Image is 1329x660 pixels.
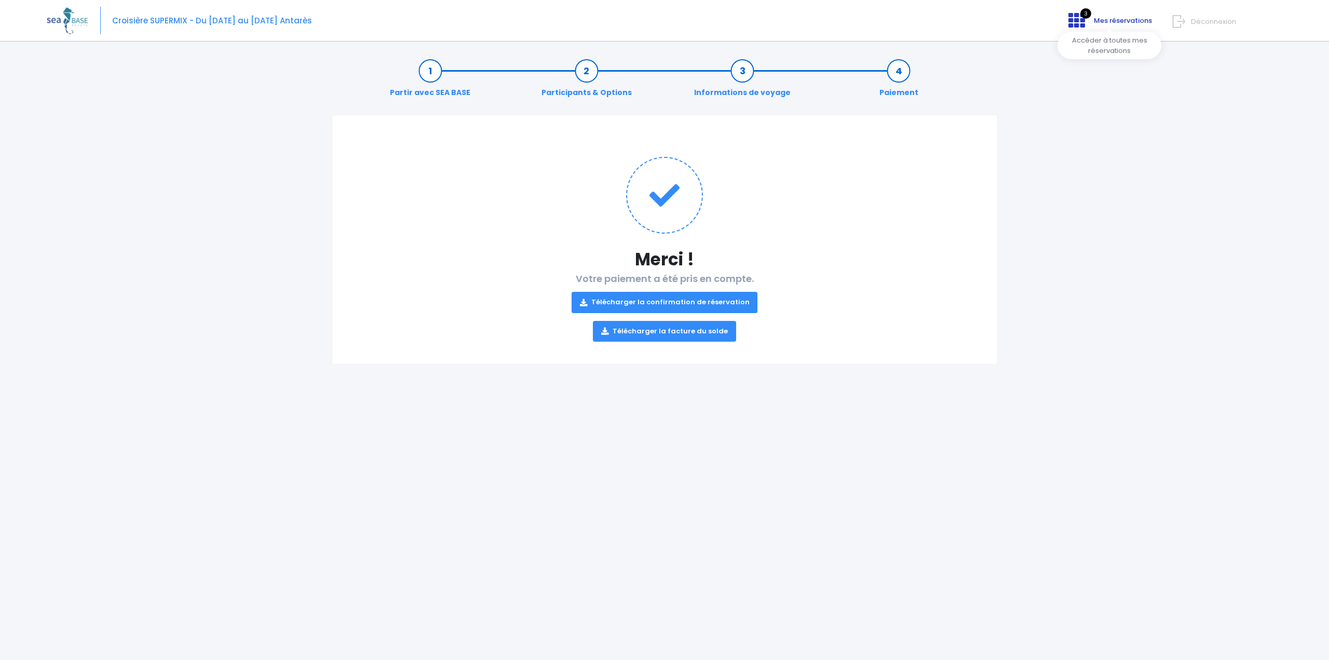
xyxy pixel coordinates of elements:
[1094,16,1152,25] span: Mes réservations
[1191,17,1236,26] span: Déconnexion
[1060,19,1158,29] a: 3 Mes réservations
[112,15,312,26] span: Croisière SUPERMIX - Du [DATE] au [DATE] Antarès
[353,273,977,342] h2: Votre paiement a été pris en compte.
[593,321,736,342] a: Télécharger la facture du solde
[353,249,977,270] h1: Merci !
[1080,8,1091,19] span: 3
[689,65,796,98] a: Informations de voyage
[874,65,924,98] a: Paiement
[1057,32,1161,59] div: Accéder à toutes mes réservations
[536,65,637,98] a: Participants & Options
[572,292,758,313] a: Télécharger la confirmation de réservation
[385,65,476,98] a: Partir avec SEA BASE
